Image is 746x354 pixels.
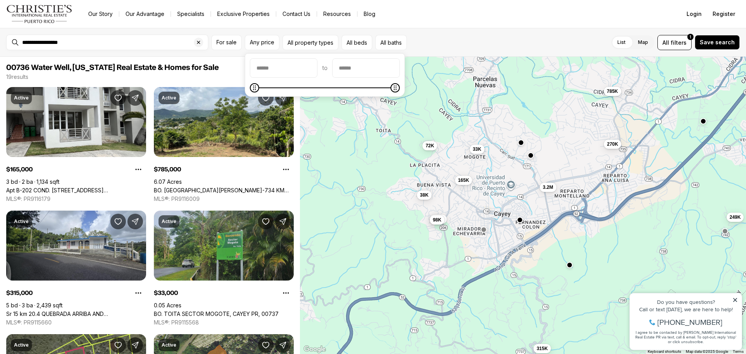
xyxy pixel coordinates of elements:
[127,90,143,106] button: Share Property
[110,214,126,229] button: Save Property: Sr 15 km 20.4 QUEBRADA ARRIBA AND CULEBRAS DEBAJO
[258,90,274,106] button: Save Property: BO. ARENAS CARR PR-734 KM 6.3
[6,187,146,194] a: Apt B-202 COND. CHALETS DE SAN MARTIN #B-202, CAYEY PR, 00736
[375,35,407,50] button: All baths
[420,192,429,198] span: 38K
[82,9,119,19] a: Our Story
[278,285,294,301] button: Property options
[250,83,259,92] span: Minimum
[422,141,437,150] button: 72K
[342,35,372,50] button: All beds
[276,9,317,19] button: Contact Us
[540,183,556,192] button: 3.2M
[357,9,382,19] a: Blog
[473,146,481,152] span: 33K
[390,83,400,92] span: Maximum
[14,342,29,348] p: Active
[119,9,171,19] a: Our Advantage
[131,162,146,177] button: Property options
[258,214,274,229] button: Save Property: BO. TOITA SECTOR MOGOTE
[322,65,328,71] span: to
[671,38,687,47] span: filters
[282,35,338,50] button: All property types
[275,337,291,353] button: Share Property
[611,35,632,49] label: List
[695,35,740,50] button: Save search
[543,184,553,190] span: 3.2M
[8,17,112,23] div: Do you have questions?
[708,6,740,22] button: Register
[216,39,237,45] span: For sale
[6,64,219,71] span: 00736 Water Well, [US_STATE] Real Estate & Homes for Sale
[417,190,432,200] button: 38K
[6,5,73,23] img: logo
[278,162,294,177] button: Property options
[727,213,744,222] button: 249K
[6,74,28,80] p: 19 results
[127,337,143,353] button: Share Property
[430,214,447,224] button: 140K
[258,337,274,353] button: Save Property: SECTOR LOS LÓPEZ
[533,344,551,353] button: 315K
[154,310,279,317] a: BO. TOITA SECTOR MOGOTE, CAYEY PR, 00737
[317,9,357,19] a: Resources
[171,9,211,19] a: Specialists
[537,345,548,352] span: 315K
[657,35,692,50] button: Allfilters1
[458,177,469,183] span: 165K
[632,35,654,49] label: Map
[687,11,702,17] span: Login
[662,38,669,47] span: All
[162,342,176,348] p: Active
[425,143,434,149] span: 72K
[211,35,242,50] button: For sale
[607,88,618,94] span: 785K
[32,37,97,44] span: [PHONE_NUMBER]
[110,90,126,106] button: Save Property: Apt B-202 COND. CHALETS DE SAN MARTIN #B-202
[250,59,317,77] input: priceMin
[14,95,29,101] p: Active
[8,25,112,30] div: Call or text [DATE], we are here to help!
[333,59,399,77] input: priceMax
[713,11,735,17] span: Register
[14,218,29,225] p: Active
[470,145,485,154] button: 33K
[194,35,208,50] button: Clear search input
[275,214,291,229] button: Share Property
[604,87,621,96] button: 785K
[730,214,741,220] span: 249K
[604,140,621,149] button: 270K
[433,217,441,223] span: 98K
[455,176,472,185] button: 165K
[690,34,691,40] span: 1
[154,187,294,194] a: BO. ARENAS CARR PR-734 KM 6.3, CIDRA PR, 00739
[245,35,279,50] button: Any price
[6,310,146,317] a: Sr 15 km 20.4 QUEBRADA ARRIBA AND CULEBRAS DEBAJO, CAYEY PR, 00736
[10,48,111,63] span: I agree to be contacted by [PERSON_NAME] International Real Estate PR via text, call & email. To ...
[131,285,146,301] button: Property options
[127,214,143,229] button: Share Property
[250,39,274,45] span: Any price
[682,6,706,22] button: Login
[162,95,176,101] p: Active
[430,215,444,225] button: 98K
[607,141,618,147] span: 270K
[700,39,735,45] span: Save search
[162,218,176,225] p: Active
[110,337,126,353] button: Save Property: calle 14 km 68.5 SECTOR EL QUENEPO BO TOITA
[211,9,276,19] a: Exclusive Properties
[275,90,291,106] button: Share Property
